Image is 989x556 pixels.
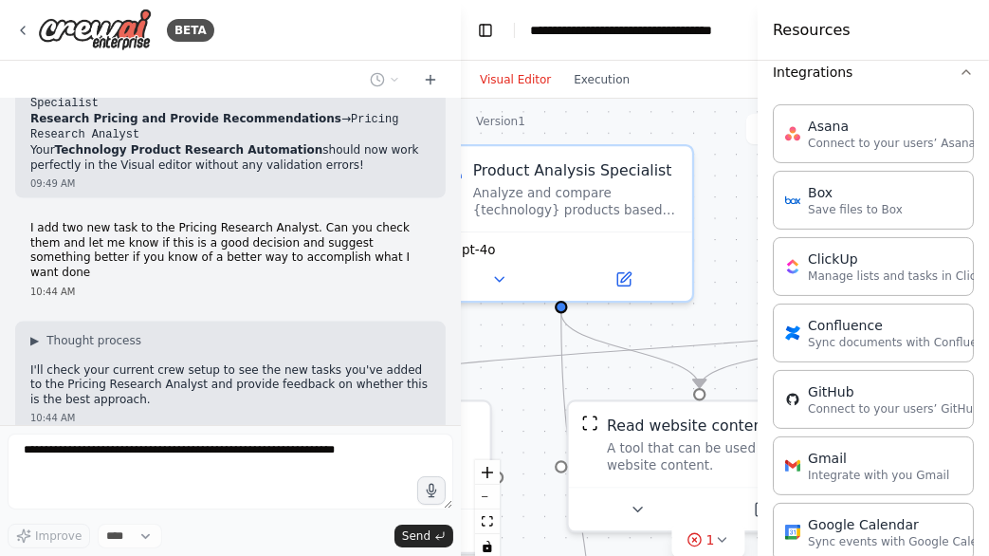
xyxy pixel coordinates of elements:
img: Confluence [785,325,800,341]
span: gpt-4o [454,241,496,258]
button: fit view [475,510,500,534]
p: I add two new task to the Pricing Research Analyst. Can you check them and let me know if this is... [30,221,430,280]
img: Gmail [785,458,800,473]
nav: breadcrumb [530,21,743,40]
button: Start a new chat [415,68,446,91]
div: 10:44 AM [30,411,430,425]
button: zoom out [475,485,500,510]
img: Asana [785,126,800,141]
span: Send [402,528,430,544]
p: Integrate with you Gmail [808,468,949,483]
button: Switch to previous chat [362,68,408,91]
span: 1 [706,530,715,549]
button: Visual Editor [468,68,562,91]
div: Box [808,183,903,202]
button: ▶Thought process [30,333,141,348]
div: Gmail [808,449,949,468]
button: Open in side panel [563,267,684,292]
g: Edge from 21f096b5-4c6a-4bb9-8aa2-03710bc65d61 to 7d8a80ea-a430-4bf8-92da-20e0411479f7 [349,313,913,388]
button: Improve [8,524,90,548]
div: Read website content [607,415,769,436]
img: ScrapeWebsiteTool [581,415,598,432]
button: Hide Tools [746,114,850,144]
button: Integrations [773,47,974,97]
button: zoom in [475,460,500,485]
div: Product Analysis Specialist [473,159,680,180]
p: I'll check your current crew setup to see the new tasks you've added to the Pricing Research Anal... [30,363,430,408]
div: Analyze and compare {technology} products based on their capabilities, features, and technical sp... [473,185,680,219]
div: BETA [167,19,214,42]
div: 10:44 AM [30,285,430,299]
div: Product Analysis SpecialistAnalyze and compare {technology} products based on their capabilities,... [429,144,695,303]
button: Open in side panel [702,497,822,523]
img: ClickUp [785,259,800,274]
span: Thought process [46,333,141,348]
img: Box [785,193,800,208]
h4: Resources [773,19,851,42]
button: Click to speak your automation idea [417,476,446,505]
strong: Technology Product Research Automation [55,143,323,157]
p: Save files to Box [808,202,903,217]
img: Google Calendar [785,525,800,540]
img: Logo [38,9,152,51]
div: Version 1 [476,114,525,129]
strong: Research Pricing and Provide Recommendations [30,112,341,125]
span: ▶ [30,333,39,348]
p: Your should now work perfectly in the Visual editor without any validation errors! [30,143,430,173]
button: Execution [562,68,641,91]
span: Improve [35,528,82,544]
div: ScrapeWebsiteToolRead website contentA tool that can be used to read a website content. [567,399,833,532]
code: Pricing Research Analyst [30,113,398,142]
li: → [30,112,430,143]
img: GitHub [785,392,800,407]
button: Hide left sidebar [472,17,499,44]
div: A tool that can be used to read a website content. [607,440,817,474]
div: 09:49 AM [30,176,430,191]
button: Send [394,525,453,547]
g: Edge from 21f096b5-4c6a-4bb9-8aa2-03710bc65d61 to c04d33a3-0149-4097-875d-29052fa19797 [689,313,913,388]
